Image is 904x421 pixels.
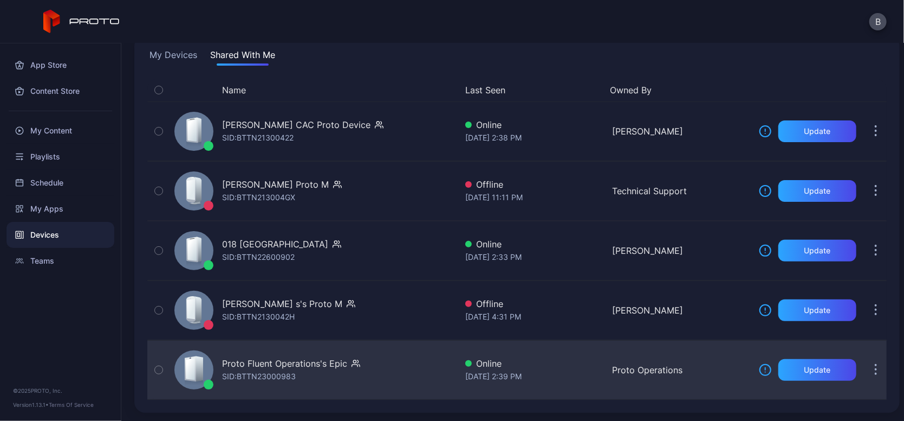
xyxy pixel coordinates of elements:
[6,78,114,104] a: Content Store
[804,246,831,255] div: Update
[6,52,114,78] a: App Store
[222,370,296,383] div: SID: BTTN23000983
[222,191,295,204] div: SID: BTTN213004GX
[222,251,295,264] div: SID: BTTN22600902
[804,366,831,374] div: Update
[612,244,750,257] div: [PERSON_NAME]
[13,401,49,408] span: Version 1.13.1 •
[49,401,94,408] a: Terms Of Service
[6,248,114,274] a: Teams
[465,178,603,191] div: Offline
[222,310,295,323] div: SID: BTTN2130042H
[755,84,852,97] div: Update Device
[222,297,342,310] div: [PERSON_NAME] s's Proto M
[208,48,277,66] button: Shared With Me
[778,359,856,381] button: Update
[612,363,750,377] div: Proto Operations
[6,196,114,222] a: My Apps
[610,84,746,97] button: Owned By
[6,144,114,170] a: Playlists
[804,127,831,136] div: Update
[222,178,329,191] div: [PERSON_NAME] Proto M
[778,299,856,321] button: Update
[6,170,114,196] a: Schedule
[465,191,603,204] div: [DATE] 11:11 PM
[778,240,856,261] button: Update
[465,357,603,370] div: Online
[612,125,750,138] div: [PERSON_NAME]
[222,238,328,251] div: 018 [GEOGRAPHIC_DATA]
[804,306,831,315] div: Update
[612,304,750,317] div: [PERSON_NAME]
[465,84,601,97] button: Last Seen
[6,222,114,248] a: Devices
[222,118,370,131] div: [PERSON_NAME] CAC Proto Device
[465,131,603,144] div: [DATE] 2:38 PM
[869,13,887,30] button: B
[465,297,603,310] div: Offline
[222,357,347,370] div: Proto Fluent Operations's Epic
[222,84,246,97] button: Name
[465,370,603,383] div: [DATE] 2:39 PM
[147,48,199,66] button: My Devices
[865,84,887,97] div: Options
[465,118,603,131] div: Online
[465,251,603,264] div: [DATE] 2:33 PM
[13,386,108,395] div: © 2025 PROTO, Inc.
[612,184,750,197] div: Technical Support
[6,118,114,144] a: My Content
[465,310,603,323] div: [DATE] 4:31 PM
[778,120,856,142] button: Update
[778,180,856,202] button: Update
[804,187,831,195] div: Update
[222,131,294,144] div: SID: BTTN21300422
[465,238,603,251] div: Online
